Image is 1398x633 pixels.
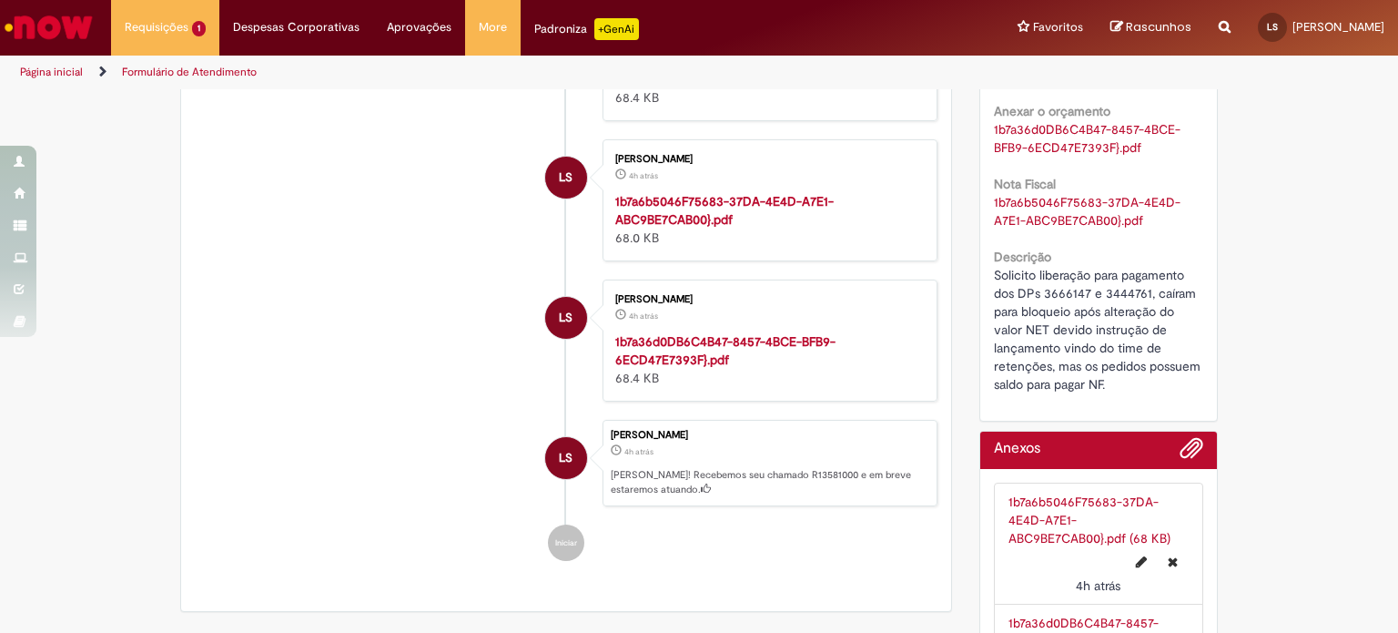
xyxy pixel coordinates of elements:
[20,65,83,79] a: Página inicial
[615,192,918,247] div: 68.0 KB
[594,18,639,40] p: +GenAi
[1008,494,1170,546] a: 1b7a6b5046F75683-37DA-4E4D-A7E1-ABC9BE7CAB00}.pdf (68 KB)
[994,194,1180,229] a: Download de 1b7a6b5046F75683-37DA-4E4D-A7E1-ABC9BE7CAB00}.pdf
[387,18,451,36] span: Aprovações
[2,9,96,46] img: ServiceNow
[545,437,587,479] div: Laysla Oliveira Souto
[545,157,587,199] div: Laysla Oliveira Souto
[559,296,572,340] span: LS
[629,170,658,181] span: 4h atrás
[994,267,1204,393] span: Solicito liberação para pagamento dos DPs 3666147 e 3444761, caíram para bloqueio após alteração ...
[624,446,653,457] time: 30/09/2025 11:42:29
[192,21,206,36] span: 1
[624,446,653,457] span: 4h atrás
[629,311,658,322] time: 30/09/2025 11:39:45
[615,193,834,228] a: 1b7a6b5046F75683-37DA-4E4D-A7E1-ABC9BE7CAB00}.pdf
[195,420,937,507] li: Laysla Oliveira Souto
[629,170,658,181] time: 30/09/2025 11:39:48
[125,18,188,36] span: Requisições
[534,18,639,40] div: Padroniza
[559,156,572,199] span: LS
[1110,19,1191,36] a: Rascunhos
[1292,19,1384,35] span: [PERSON_NAME]
[615,294,918,305] div: [PERSON_NAME]
[629,311,658,322] span: 4h atrás
[615,333,836,368] a: 1b7a36d0DB6C4B47-8457-4BCE-BFB9-6ECD47E7393F}.pdf
[994,121,1180,156] a: Download de 1b7a36d0DB6C4B47-8457-4BCE-BFB9-6ECD47E7393F}.pdf
[994,176,1056,192] b: Nota Fiscal
[1125,547,1158,577] button: Editar nome de arquivo 1b7a6b5046F75683-37DA-4E4D-A7E1-ABC9BE7CAB00}.pdf
[14,56,918,89] ul: Trilhas de página
[611,468,927,496] p: [PERSON_NAME]! Recebemos seu chamado R13581000 e em breve estaremos atuando.
[1157,547,1189,577] button: Excluir 1b7a6b5046F75683-37DA-4E4D-A7E1-ABC9BE7CAB00}.pdf
[233,18,360,36] span: Despesas Corporativas
[611,430,927,441] div: [PERSON_NAME]
[1267,21,1278,33] span: LS
[545,297,587,339] div: Laysla Oliveira Souto
[1076,577,1120,594] span: 4h atrás
[994,441,1040,457] h2: Anexos
[1180,436,1203,469] button: Adicionar anexos
[559,436,572,480] span: LS
[479,18,507,36] span: More
[994,103,1110,119] b: Anexar o orçamento
[1033,18,1083,36] span: Favoritos
[615,332,918,387] div: 68.4 KB
[994,249,1051,265] b: Descrição
[1126,18,1191,36] span: Rascunhos
[1076,577,1120,594] time: 30/09/2025 11:40:04
[615,154,918,165] div: [PERSON_NAME]
[122,65,257,79] a: Formulário de Atendimento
